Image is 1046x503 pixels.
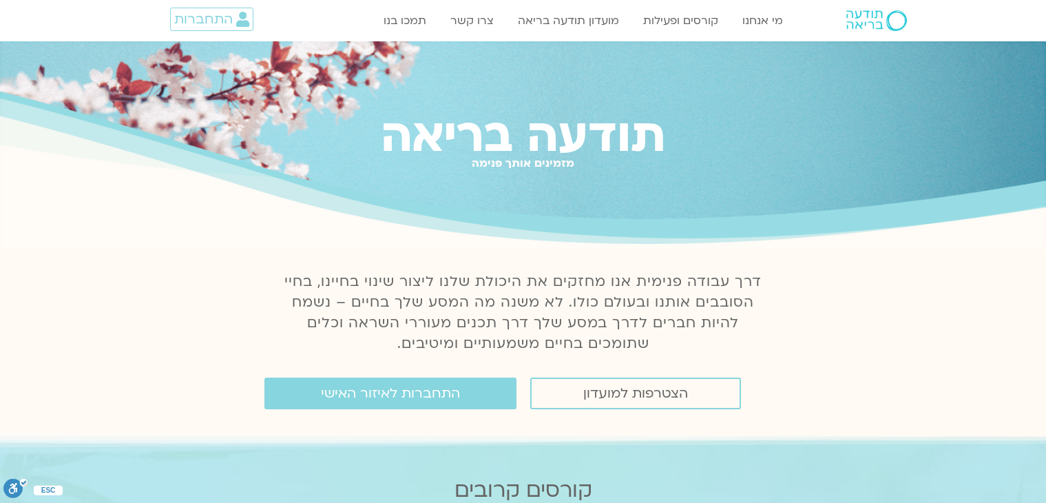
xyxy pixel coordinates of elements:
a: התחברות לאיזור האישי [264,378,516,409]
img: תודעה בריאה [846,10,907,31]
a: מועדון תודעה בריאה [511,8,626,34]
p: דרך עבודה פנימית אנו מחזקים את היכולת שלנו ליצור שינוי בחיינו, בחיי הסובבים אותנו ובעולם כולו. לא... [277,271,770,354]
span: הצטרפות למועדון [583,386,688,401]
a: התחברות [170,8,253,31]
a: תמכו בנו [377,8,433,34]
a: קורסים ופעילות [636,8,725,34]
h2: קורסים קרובים [94,478,952,502]
a: הצטרפות למועדון [530,378,741,409]
span: התחברות לאיזור האישי [321,386,460,401]
span: התחברות [174,12,233,27]
a: מי אנחנו [735,8,790,34]
a: צרו קשר [443,8,501,34]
